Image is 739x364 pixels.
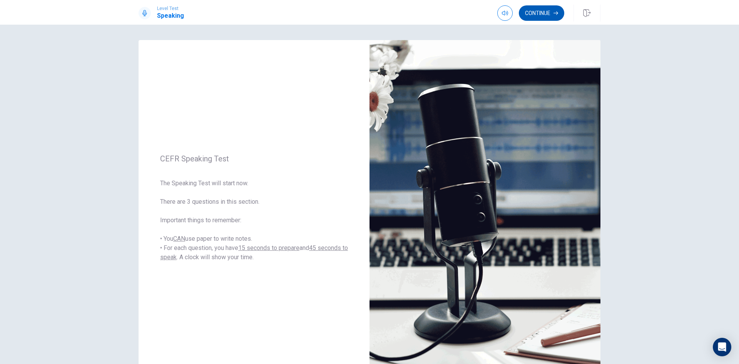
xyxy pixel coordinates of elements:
span: CEFR Speaking Test [160,154,348,163]
u: 15 seconds to prepare [238,244,299,252]
span: Level Test [157,6,184,11]
span: The Speaking Test will start now. There are 3 questions in this section. Important things to reme... [160,179,348,262]
h1: Speaking [157,11,184,20]
button: Continue [519,5,564,21]
div: Open Intercom Messenger [713,338,731,356]
u: CAN [173,235,185,242]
